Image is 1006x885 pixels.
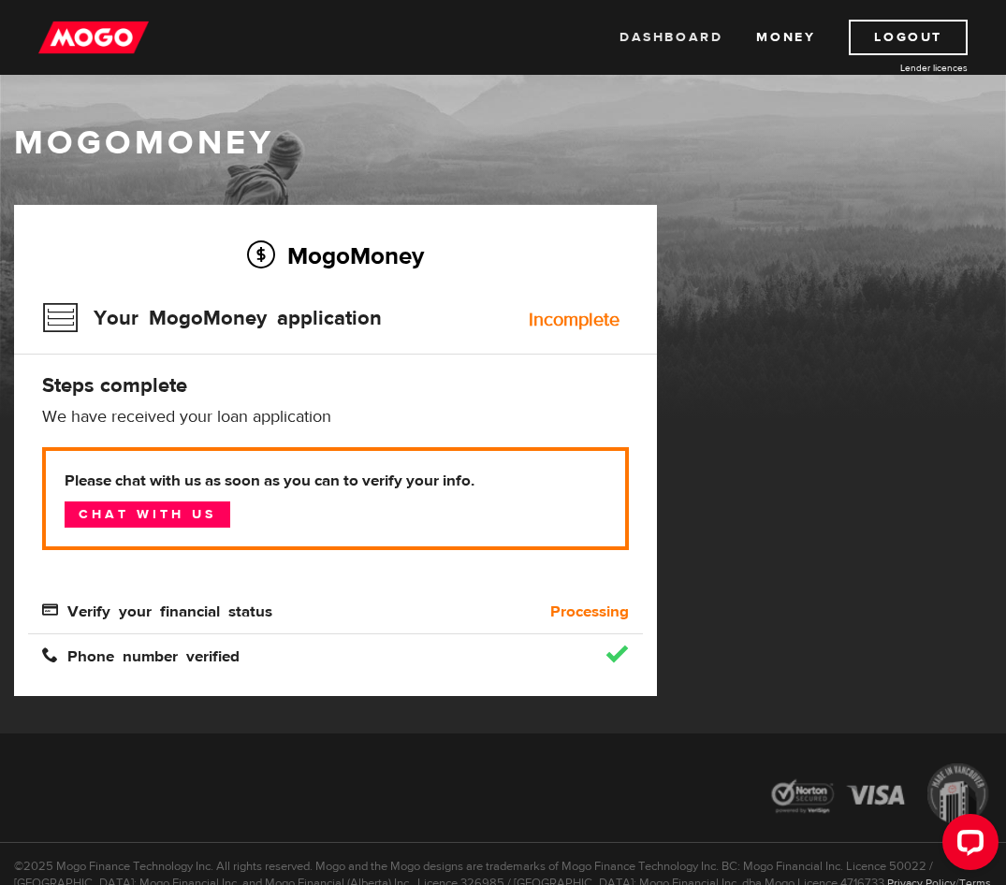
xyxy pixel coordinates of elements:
a: Money [756,20,815,55]
a: Chat with us [65,501,230,528]
h1: MogoMoney [14,123,992,163]
a: Logout [849,20,968,55]
b: Please chat with us as soon as you can to verify your info. [65,470,606,492]
img: legal-icons-92a2ffecb4d32d839781d1b4e4802d7b.png [754,749,1006,842]
a: Dashboard [620,20,722,55]
div: Incomplete [529,311,620,329]
p: We have received your loan application [42,406,629,428]
span: Phone number verified [42,646,240,662]
iframe: LiveChat chat widget [927,806,1006,885]
span: Verify your financial status [42,602,272,617]
h3: Your MogoMoney application [42,294,382,342]
a: Lender licences [827,61,968,75]
h2: MogoMoney [42,236,629,275]
b: Processing [550,601,629,623]
h4: Steps complete [42,372,629,399]
img: mogo_logo-11ee424be714fa7cbb0f0f49df9e16ec.png [38,20,149,55]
